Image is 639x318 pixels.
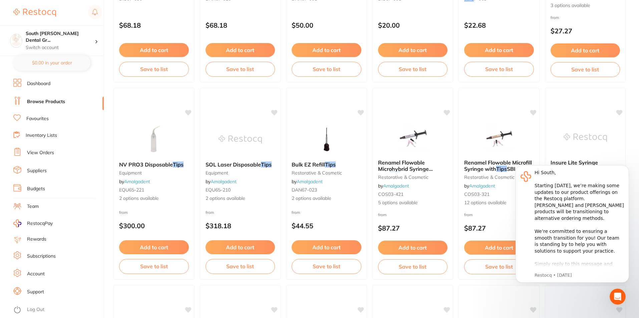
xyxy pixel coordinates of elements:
a: Browse Products [27,98,65,105]
p: $87.27 [378,224,448,232]
span: SBI [400,172,409,178]
span: by [206,179,237,185]
img: NV PRO3 Disposable Tips [132,123,176,156]
small: equipment [206,170,275,176]
span: SOL Laser Disposable [206,161,261,168]
b: Renamel Flowable Microhybrid Syringe with Tips SBI [378,160,448,172]
button: Add to cart [551,43,620,57]
span: 2 options available [206,195,275,202]
b: Renamel Flowable Microfill Syringe with Tips SBI [464,160,534,172]
button: Save to list [464,62,534,76]
a: Suppliers [27,168,47,174]
a: Amalgadent [211,179,237,185]
span: Renamel Flowable Microhybrid Syringe with [378,159,433,178]
span: from [119,210,128,215]
a: Rewards [27,236,46,243]
span: DAN67-023 [292,187,317,193]
img: South Burnett Dental Group [10,34,22,46]
button: Add to cart [119,43,189,57]
a: Budgets [27,186,45,192]
button: Add to cart [206,43,275,57]
a: Account [27,271,45,277]
img: Bulk EZ Refill Tips [305,123,348,156]
span: 2 options available [292,195,361,202]
img: RestocqPay [13,220,21,227]
iframe: Intercom notifications message [506,159,639,287]
a: Dashboard [27,80,50,87]
small: restorative & cosmetic [378,175,448,180]
span: from [292,210,300,215]
button: Add to cart [206,240,275,254]
span: by [464,183,495,189]
img: Renamel Flowable Microfill Syringe with Tips SBI [477,121,521,154]
em: Tips [389,172,400,178]
div: Hi South, ​ Starting [DATE], we’re making some updates to our product offerings on the Restocq pl... [29,10,118,167]
a: Amalgadent [297,179,323,185]
a: Subscriptions [27,253,56,260]
span: from [206,210,214,215]
button: Add to cart [292,240,361,254]
p: $68.18 [119,21,189,29]
span: 12 options available [464,200,534,206]
button: Save to list [292,259,361,274]
a: View Orders [27,149,54,156]
button: Add to cart [464,43,534,57]
p: $27.27 [551,27,620,35]
p: $300.00 [119,222,189,230]
p: $318.18 [206,222,275,230]
button: Save to list [378,259,448,274]
button: Save to list [206,62,275,76]
span: 3 options available [551,2,620,9]
button: Add to cart [292,43,361,57]
button: Add to cart [464,241,534,255]
span: from [551,15,559,20]
span: from [378,212,387,217]
p: $44.55 [292,222,361,230]
em: Tips [496,166,507,172]
span: Bulk EZ Refill [292,161,325,168]
em: Tips [325,161,336,168]
button: Save to list [292,62,361,76]
small: restorative & cosmetic [292,170,361,176]
small: restorative & cosmetic [464,175,534,180]
button: Add to cart [378,241,448,255]
b: NV PRO3 Disposable Tips [119,162,189,168]
button: Log Out [13,305,102,315]
button: Save to list [378,62,448,76]
span: from [464,212,473,217]
a: Log Out [27,306,44,313]
button: Add to cart [378,43,448,57]
p: $22.68 [464,21,534,29]
small: equipment [119,170,189,176]
span: 5 options available [378,200,448,206]
p: $68.18 [206,21,275,29]
a: Favourites [26,115,49,122]
iframe: Intercom live chat [610,289,626,305]
span: EQU65-210 [206,187,231,193]
span: COS03-321 [464,191,490,197]
b: Bulk EZ Refill Tips [292,162,361,168]
button: Save to list [464,259,534,274]
span: by [378,183,409,189]
p: $50.00 [292,21,361,29]
span: RestocqPay [27,220,53,227]
h4: South Burnett Dental Group [26,30,95,43]
span: NV PRO3 Disposable [119,161,173,168]
p: Switch account [26,44,95,51]
span: by [119,179,150,185]
a: Inventory Lists [26,132,57,139]
a: Amalgadent [383,183,409,189]
a: Amalgadent [469,183,495,189]
button: Save to list [551,62,620,77]
b: SOL Laser Disposable Tips [206,162,275,168]
a: Amalgadent [124,179,150,185]
img: SOL Laser Disposable Tips [219,123,262,156]
span: Renamel Flowable Microfill Syringe with [464,159,532,172]
span: COS03-421 [378,191,403,197]
p: $87.27 [464,224,534,232]
em: Tips [173,161,184,168]
button: $0.00 in your order [13,55,90,71]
